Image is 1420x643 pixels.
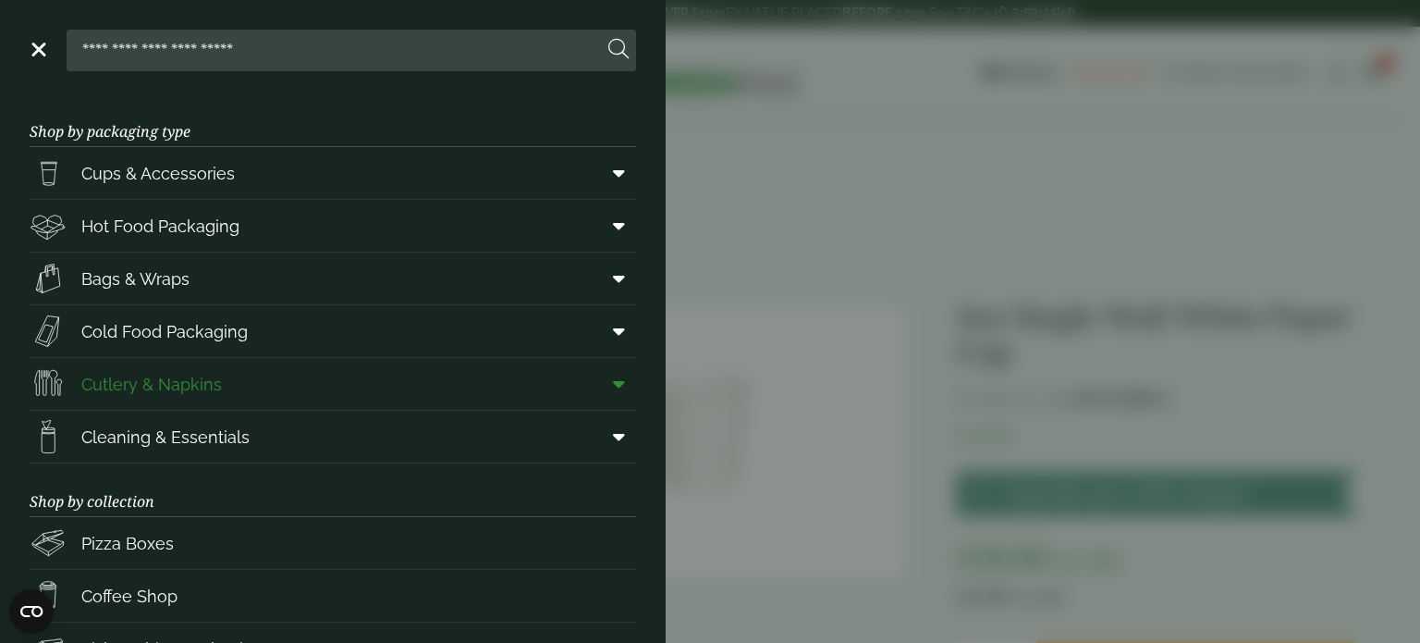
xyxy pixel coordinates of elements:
[30,464,636,517] h3: Shop by collection
[81,425,250,450] span: Cleaning & Essentials
[30,155,67,192] img: PintNhalf_cup.svg
[30,358,636,410] a: Cutlery & Napkins
[81,161,235,186] span: Cups & Accessories
[30,577,67,614] img: HotDrink_paperCup.svg
[30,418,67,455] img: open-wipe.svg
[30,93,636,147] h3: Shop by packaging type
[81,319,248,344] span: Cold Food Packaging
[30,365,67,402] img: Cutlery.svg
[81,266,190,291] span: Bags & Wraps
[81,372,222,397] span: Cutlery & Napkins
[30,207,67,244] img: Deli_box.svg
[81,584,177,609] span: Coffee Shop
[9,589,54,634] button: Open CMP widget
[30,313,67,350] img: Sandwich_box.svg
[30,147,636,199] a: Cups & Accessories
[30,517,636,569] a: Pizza Boxes
[30,305,636,357] a: Cold Food Packaging
[81,531,174,556] span: Pizza Boxes
[30,525,67,562] img: Pizza_boxes.svg
[30,411,636,463] a: Cleaning & Essentials
[30,570,636,622] a: Coffee Shop
[81,214,239,239] span: Hot Food Packaging
[30,253,636,304] a: Bags & Wraps
[30,200,636,252] a: Hot Food Packaging
[30,260,67,297] img: Paper_carriers.svg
